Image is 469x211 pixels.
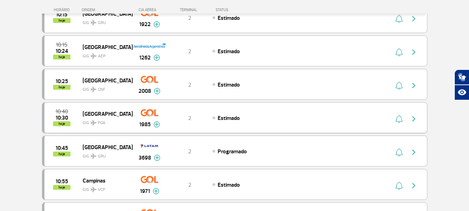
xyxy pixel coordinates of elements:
[140,187,150,195] span: 1971
[154,155,160,161] img: mais-info-painel-voo.svg
[56,179,68,184] span: 2025-09-30 10:55:00
[91,20,97,25] img: destiny_airplane.svg
[410,48,418,56] img: seta-direita-painel-voo.svg
[153,21,160,27] img: mais-info-painel-voo.svg
[395,181,403,190] img: sino-painel-voo.svg
[454,85,469,100] button: Abrir recursos assistivos.
[53,152,70,156] span: hoje
[83,83,127,93] span: GIG
[56,109,68,114] span: 2025-09-30 10:40:00
[410,181,418,190] img: seta-direita-painel-voo.svg
[188,15,191,22] span: 2
[153,121,160,128] img: mais-info-painel-voo.svg
[56,115,68,120] span: 2025-09-30 10:30:00
[218,148,247,155] span: Programado
[98,87,105,93] span: CNF
[454,70,469,85] button: Abrir tradutor de língua de sinais.
[218,115,240,122] span: Estimado
[91,153,97,159] img: destiny_airplane.svg
[410,115,418,123] img: seta-direita-painel-voo.svg
[218,15,240,22] span: Estimado
[83,42,127,51] span: [GEOGRAPHIC_DATA]
[91,187,97,192] img: destiny_airplane.svg
[83,183,127,193] span: GIG
[139,20,151,29] span: 1922
[188,115,191,122] span: 2
[139,54,151,62] span: 1262
[395,115,403,123] img: sino-painel-voo.svg
[83,176,127,185] span: Campinas
[91,53,97,59] img: destiny_airplane.svg
[188,48,191,55] span: 2
[218,181,240,188] span: Estimado
[83,149,127,160] span: GIG
[83,49,127,59] span: GIG
[91,87,97,92] img: destiny_airplane.svg
[56,49,68,54] span: 2025-09-30 10:24:00
[53,85,70,90] span: hoje
[56,146,68,151] span: 2025-09-30 10:45:00
[218,48,240,55] span: Estimado
[153,188,159,194] img: mais-info-painel-voo.svg
[83,143,127,152] span: [GEOGRAPHIC_DATA]
[53,55,70,59] span: hoje
[154,88,160,94] img: mais-info-painel-voo.svg
[153,55,160,61] img: mais-info-painel-voo.svg
[91,120,97,125] img: destiny_airplane.svg
[44,8,82,12] div: HORÁRIO
[167,8,212,12] div: TERMINAL
[83,16,127,26] span: GIG
[98,187,105,193] span: VCP
[212,8,269,12] div: STATUS
[83,76,127,85] span: [GEOGRAPHIC_DATA]
[53,121,70,126] span: hoje
[410,15,418,23] img: seta-direita-painel-voo.svg
[98,120,106,126] span: POA
[83,116,127,126] span: GIG
[395,81,403,90] img: sino-painel-voo.svg
[56,42,67,47] span: 2025-09-30 10:15:00
[56,79,68,84] span: 2025-09-30 10:25:00
[53,18,70,23] span: hoje
[454,70,469,100] div: Plugin de acessibilidade da Hand Talk.
[98,153,106,160] span: GRU
[53,185,70,190] span: hoje
[395,15,403,23] img: sino-painel-voo.svg
[98,53,106,59] span: AEP
[139,154,151,162] span: 3698
[188,181,191,188] span: 2
[218,81,240,88] span: Estimado
[188,148,191,155] span: 2
[139,120,151,129] span: 1985
[82,8,132,12] div: ORIGEM
[83,109,127,118] span: [GEOGRAPHIC_DATA]
[132,8,167,12] div: CIA AÉREA
[98,20,106,26] span: GRU
[188,81,191,88] span: 2
[410,148,418,156] img: seta-direita-painel-voo.svg
[395,48,403,56] img: sino-painel-voo.svg
[56,12,67,17] span: 2025-09-30 10:15:00
[395,148,403,156] img: sino-painel-voo.svg
[410,81,418,90] img: seta-direita-painel-voo.svg
[139,87,151,95] span: 2008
